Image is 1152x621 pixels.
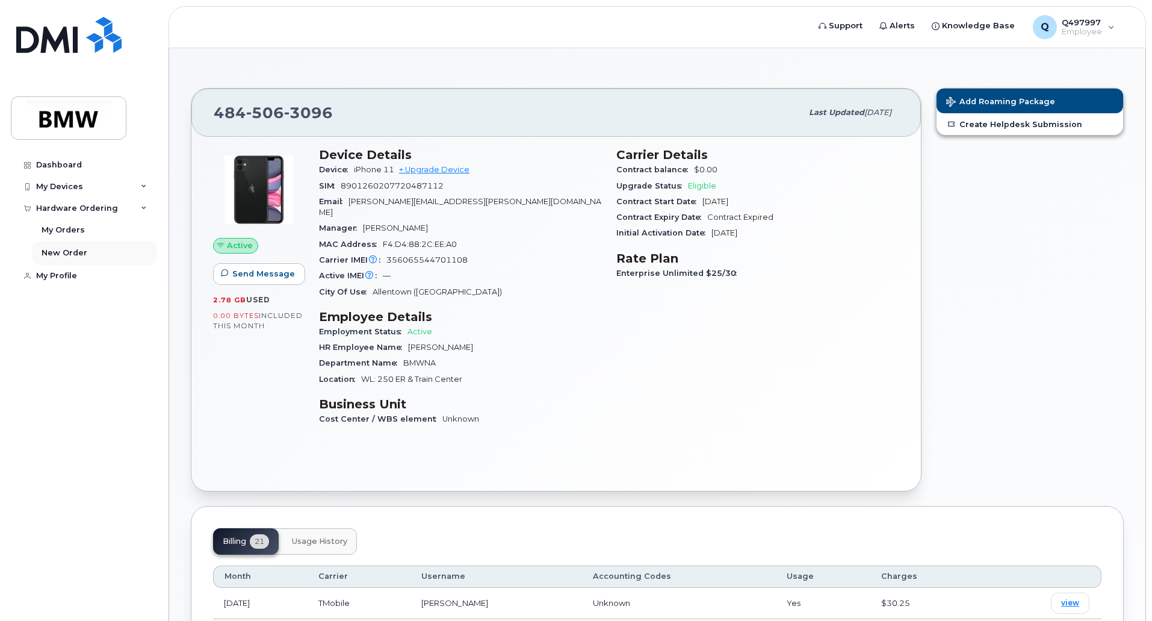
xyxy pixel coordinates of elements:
[593,598,630,608] span: Unknown
[361,375,462,384] span: WL: 250 ER & Train Center
[292,537,347,546] span: Usage History
[616,181,688,190] span: Upgrade Status
[407,327,432,336] span: Active
[319,358,403,367] span: Department Name
[319,375,361,384] span: Location
[213,311,259,320] span: 0.00 Bytes
[223,154,295,226] img: iPhone_11.jpg
[383,240,457,249] span: F4:D4:88:2C:EE:A0
[308,566,410,587] th: Carrier
[688,181,716,190] span: Eligible
[582,566,776,587] th: Accounting Codes
[442,414,479,423] span: Unknown
[403,358,436,367] span: BMWNA
[386,255,468,264] span: 356065544701108
[616,269,743,278] span: Enterprise Unlimited $25/30
[246,104,284,122] span: 506
[363,223,428,232] span: [PERSON_NAME]
[616,197,702,206] span: Contract Start Date
[373,287,502,296] span: Allentown ([GEOGRAPHIC_DATA])
[776,588,870,619] td: Yes
[232,268,295,279] span: Send Message
[616,228,711,237] span: Initial Activation Date
[319,327,407,336] span: Employment Status
[864,108,891,117] span: [DATE]
[213,588,308,619] td: [DATE]
[246,295,270,304] span: used
[410,588,582,619] td: [PERSON_NAME]
[319,223,363,232] span: Manager
[319,197,348,206] span: Email
[319,414,442,423] span: Cost Center / WBS element
[937,89,1123,113] button: Add Roaming Package
[408,343,473,352] span: [PERSON_NAME]
[870,566,982,587] th: Charges
[227,240,253,251] span: Active
[702,197,728,206] span: [DATE]
[776,566,870,587] th: Usage
[341,181,444,190] span: 8901260207720487112
[319,397,602,411] h3: Business Unit
[399,165,469,174] a: + Upgrade Device
[354,165,394,174] span: iPhone 11
[1061,598,1079,608] span: view
[711,228,737,237] span: [DATE]
[319,343,408,352] span: HR Employee Name
[616,251,899,266] h3: Rate Plan
[694,165,717,174] span: $0.00
[319,255,386,264] span: Carrier IMEI
[284,104,333,122] span: 3096
[410,566,582,587] th: Username
[383,271,391,280] span: —
[881,598,971,609] div: $30.25
[213,296,246,304] span: 2.78 GB
[1100,569,1143,612] iframe: Messenger Launcher
[319,287,373,296] span: City Of Use
[214,104,333,122] span: 484
[213,263,305,285] button: Send Message
[616,148,899,162] h3: Carrier Details
[319,310,602,324] h3: Employee Details
[319,271,383,280] span: Active IMEI
[616,165,694,174] span: Contract balance
[319,181,341,190] span: SIM
[937,113,1123,135] a: Create Helpdesk Submission
[319,197,601,217] span: [PERSON_NAME][EMAIL_ADDRESS][PERSON_NAME][DOMAIN_NAME]
[319,165,354,174] span: Device
[308,588,410,619] td: TMobile
[1051,593,1089,614] a: view
[707,213,773,222] span: Contract Expired
[319,240,383,249] span: MAC Address
[213,566,308,587] th: Month
[616,213,707,222] span: Contract Expiry Date
[809,108,864,117] span: Last updated
[319,148,602,162] h3: Device Details
[946,97,1055,108] span: Add Roaming Package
